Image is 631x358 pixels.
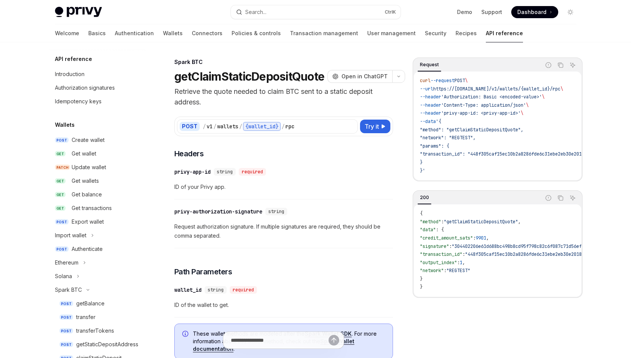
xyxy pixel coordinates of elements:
a: User management [367,24,416,42]
div: Authorization signatures [55,83,115,92]
span: Ctrl K [385,9,396,15]
div: required [239,168,266,176]
button: Ask AI [568,193,578,203]
button: Toggle dark mode [564,6,576,18]
h5: Wallets [55,120,75,129]
span: GET [55,205,66,211]
div: {wallet_id} [243,122,281,131]
div: Get wallet [72,149,96,158]
a: Wallets [163,24,183,42]
button: Toggle Import wallet section [49,229,146,242]
span: : { [436,227,444,233]
span: --header [420,110,441,116]
a: Introduction [49,67,146,81]
a: Recipes [456,24,477,42]
div: Import wallet [55,231,86,240]
span: : [462,251,465,257]
div: Authenticate [72,244,103,254]
span: : [444,268,446,274]
div: wallet_id [174,286,202,294]
span: 1 [460,260,462,266]
span: , [486,235,489,241]
span: }' [420,168,425,174]
div: Solana [55,272,72,281]
span: "credit_amount_sats" [420,235,473,241]
div: Idempotency keys [55,97,102,106]
span: "REGTEST" [446,268,470,274]
span: POST [454,78,465,84]
a: Support [481,8,502,16]
div: Search... [245,8,266,17]
span: POST [59,301,73,307]
span: GET [55,192,66,198]
div: privy-app-id [174,168,211,176]
span: --header [420,102,441,108]
a: PATCHUpdate wallet [49,160,146,174]
div: Export wallet [72,217,104,226]
span: 'Authorization: Basic <encoded-value>' [441,94,542,100]
div: transfer [76,313,96,322]
span: POST [55,137,69,143]
button: Report incorrect code [543,60,553,70]
div: Update wallet [72,163,106,172]
span: \ [465,78,468,84]
span: 'Content-Type: application/json' [441,102,526,108]
a: Demo [457,8,472,16]
span: --request [431,78,454,84]
div: Spark BTC [55,285,82,294]
button: Toggle Solana section [49,269,146,283]
span: : [457,260,460,266]
div: Create wallet [72,135,105,145]
span: --header [420,94,441,100]
span: : [473,235,476,241]
span: } [420,276,423,282]
a: Policies & controls [232,24,281,42]
span: , [518,219,521,225]
span: \ [521,110,523,116]
a: POSTAuthenticate [49,242,146,256]
span: "output_index" [420,260,457,266]
div: / [203,123,206,130]
span: Request authorization signature. If multiple signatures are required, they should be comma separa... [174,222,393,240]
span: POST [59,328,73,334]
span: } [420,284,423,290]
a: Authorization signatures [49,81,146,95]
span: } [420,159,423,165]
div: / [282,123,285,130]
span: "transaction_id" [420,251,462,257]
span: Dashboard [517,8,546,16]
span: PATCH [55,165,70,170]
div: Request [418,60,441,69]
a: Security [425,24,446,42]
div: Get wallets [72,176,99,185]
span: https://[DOMAIN_NAME]/v1/wallets/{wallet_id}/rpc [433,86,561,92]
div: v1 [207,123,213,130]
span: string [268,209,284,215]
div: getBalance [76,299,105,308]
div: wallets [217,123,238,130]
span: \ [526,102,529,108]
span: POST [55,219,69,225]
span: "method": "getClaimStaticDepositQuote", [420,127,523,133]
a: GETGet wallets [49,174,146,188]
span: ID of the wallet to get. [174,300,393,310]
span: "network": "REGTEST", [420,135,476,141]
a: Connectors [192,24,222,42]
span: "getClaimStaticDepositQuote" [444,219,518,225]
span: "params": { [420,143,449,149]
span: '{ [436,118,441,125]
span: POST [55,246,69,252]
span: Try it [365,122,379,131]
a: GETGet transactions [49,201,146,215]
span: "method" [420,219,441,225]
button: Ask AI [568,60,578,70]
button: Toggle Spark BTC section [49,283,146,297]
div: / [213,123,216,130]
span: GET [55,151,66,157]
h1: getClaimStaticDepositQuote [174,70,325,83]
a: POSTExport wallet [49,215,146,229]
span: ID of your Privy app. [174,182,393,191]
div: / [239,123,242,130]
p: Retrieve the quote needed to claim BTC sent to a static deposit address. [174,86,393,107]
a: Idempotency keys [49,95,146,108]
